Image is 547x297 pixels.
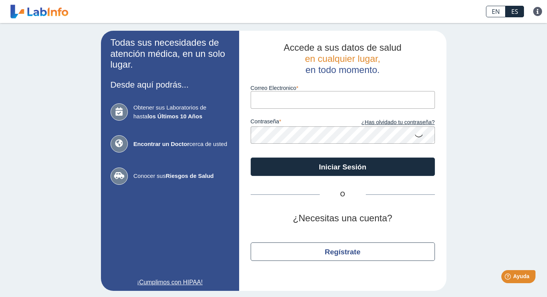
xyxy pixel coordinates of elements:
[111,80,230,90] h3: Desde aquí podrás...
[251,85,435,91] label: Correo Electronico
[486,6,506,17] a: EN
[343,118,435,127] a: ¿Has olvidado tu contraseña?
[134,141,190,147] b: Encontrar un Doctor
[284,42,402,53] span: Accede a sus datos de salud
[134,140,230,149] span: cerca de usted
[305,53,380,64] span: en cualquier lugar,
[506,6,524,17] a: ES
[251,213,435,224] h2: ¿Necesitas una cuenta?
[166,173,214,179] b: Riesgos de Salud
[320,190,366,199] span: O
[147,113,202,119] b: los Últimos 10 Años
[111,37,230,70] h2: Todas sus necesidades de atención médica, en un solo lugar.
[251,118,343,127] label: contraseña
[134,103,230,121] span: Obtener sus Laboratorios de hasta
[251,158,435,176] button: Iniciar Sesión
[306,65,380,75] span: en todo momento.
[134,172,230,181] span: Conocer sus
[479,267,539,289] iframe: Help widget launcher
[251,242,435,261] button: Regístrate
[111,278,230,287] a: ¡Cumplimos con HIPAA!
